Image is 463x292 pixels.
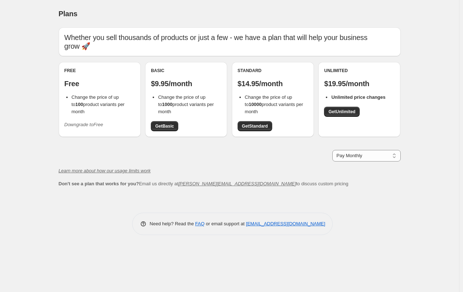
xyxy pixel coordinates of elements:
a: FAQ [195,221,204,226]
a: [EMAIL_ADDRESS][DOMAIN_NAME] [246,221,325,226]
span: Change the price of up to product variants per month [158,94,214,114]
a: Learn more about how our usage limits work [59,168,151,173]
p: Free [64,79,135,88]
span: Change the price of up to product variants per month [245,94,303,114]
p: $19.95/month [324,79,395,88]
div: Free [64,68,135,74]
span: Plans [59,10,77,18]
i: Downgrade to Free [64,122,103,127]
span: Change the price of up to product variants per month [72,94,125,114]
b: Don't see a plan that works for you? [59,181,139,186]
div: Basic [151,68,221,74]
span: or email support at [204,221,246,226]
button: Downgrade toFree [60,119,108,130]
span: Get Unlimited [328,109,355,115]
span: Get Standard [242,123,268,129]
a: GetStandard [238,121,272,131]
a: [PERSON_NAME][EMAIL_ADDRESS][DOMAIN_NAME] [178,181,296,186]
b: 1000 [162,102,172,107]
a: GetBasic [151,121,178,131]
b: 10000 [249,102,262,107]
span: Get Basic [155,123,174,129]
p: Whether you sell thousands of products or just a few - we have a plan that will help your busines... [64,33,395,50]
span: Email us directly at to discuss custom pricing [59,181,349,186]
span: Need help? Read the [150,221,195,226]
p: $9.95/month [151,79,221,88]
b: Unlimited price changes [331,94,385,100]
p: $14.95/month [238,79,308,88]
b: 100 [75,102,83,107]
div: Standard [238,68,308,74]
div: Unlimited [324,68,395,74]
a: GetUnlimited [324,107,360,117]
